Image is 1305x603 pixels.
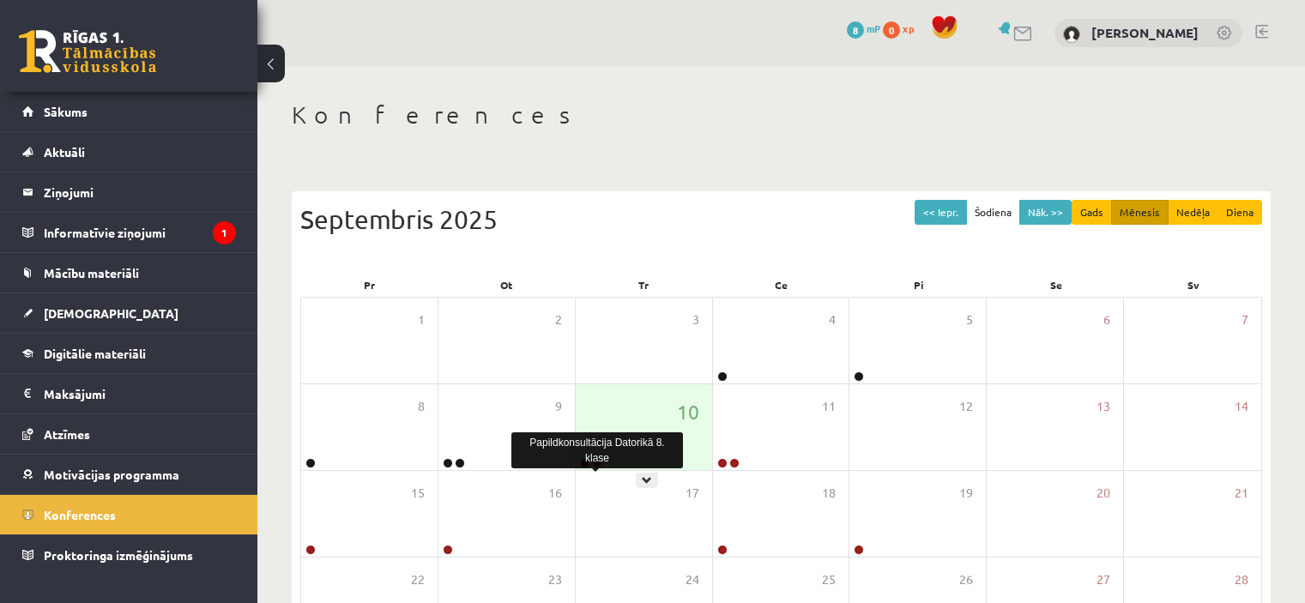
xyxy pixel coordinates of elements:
[959,484,973,503] span: 19
[22,132,236,172] a: Aktuāli
[44,265,139,280] span: Mācību materiāli
[1019,200,1072,225] button: Nāk. >>
[22,172,236,212] a: Ziņojumi
[988,273,1125,297] div: Se
[1091,24,1199,41] a: [PERSON_NAME]
[213,221,236,244] i: 1
[292,100,1271,130] h1: Konferences
[22,455,236,494] a: Motivācijas programma
[966,311,973,329] span: 5
[1103,311,1110,329] span: 6
[22,414,236,454] a: Atzīmes
[822,570,836,589] span: 25
[847,21,880,35] a: 8 mP
[959,570,973,589] span: 26
[677,397,699,426] span: 10
[511,432,683,468] div: Papildkonsultācija Datorikā 8. klase
[300,273,438,297] div: Pr
[867,21,880,35] span: mP
[1235,397,1248,416] span: 14
[1242,311,1248,329] span: 7
[1063,26,1080,43] img: Ruslans Ignatovs
[44,426,90,442] span: Atzīmes
[959,397,973,416] span: 12
[903,21,914,35] span: xp
[22,293,236,333] a: [DEMOGRAPHIC_DATA]
[44,374,236,413] legend: Maksājumi
[548,570,562,589] span: 23
[418,311,425,329] span: 1
[686,484,699,503] span: 17
[1217,200,1262,225] button: Diena
[1235,484,1248,503] span: 21
[44,213,236,252] legend: Informatīvie ziņojumi
[418,397,425,416] span: 8
[44,144,85,160] span: Aktuāli
[1097,484,1110,503] span: 20
[44,104,88,119] span: Sākums
[555,397,562,416] span: 9
[44,547,193,563] span: Proktoringa izmēģinājums
[1072,200,1112,225] button: Gads
[44,346,146,361] span: Digitālie materiāli
[44,507,116,522] span: Konferences
[438,273,575,297] div: Ot
[829,311,836,329] span: 4
[847,21,864,39] span: 8
[1097,397,1110,416] span: 13
[1097,570,1110,589] span: 27
[555,311,562,329] span: 2
[966,200,1020,225] button: Šodiena
[1125,273,1262,297] div: Sv
[548,484,562,503] span: 16
[22,213,236,252] a: Informatīvie ziņojumi1
[22,374,236,413] a: Maksājumi
[300,200,1262,238] div: Septembris 2025
[686,570,699,589] span: 24
[44,172,236,212] legend: Ziņojumi
[22,334,236,373] a: Digitālie materiāli
[19,30,156,73] a: Rīgas 1. Tālmācības vidusskola
[1111,200,1169,225] button: Mēnesis
[915,200,967,225] button: << Iepr.
[44,467,179,482] span: Motivācijas programma
[1168,200,1218,225] button: Nedēļa
[22,495,236,534] a: Konferences
[850,273,988,297] div: Pi
[1235,570,1248,589] span: 28
[22,92,236,131] a: Sākums
[883,21,900,39] span: 0
[22,535,236,575] a: Proktoringa izmēģinājums
[822,397,836,416] span: 11
[883,21,922,35] a: 0 xp
[411,570,425,589] span: 22
[575,273,712,297] div: Tr
[411,484,425,503] span: 15
[712,273,849,297] div: Ce
[692,311,699,329] span: 3
[22,253,236,292] a: Mācību materiāli
[822,484,836,503] span: 18
[44,305,178,321] span: [DEMOGRAPHIC_DATA]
